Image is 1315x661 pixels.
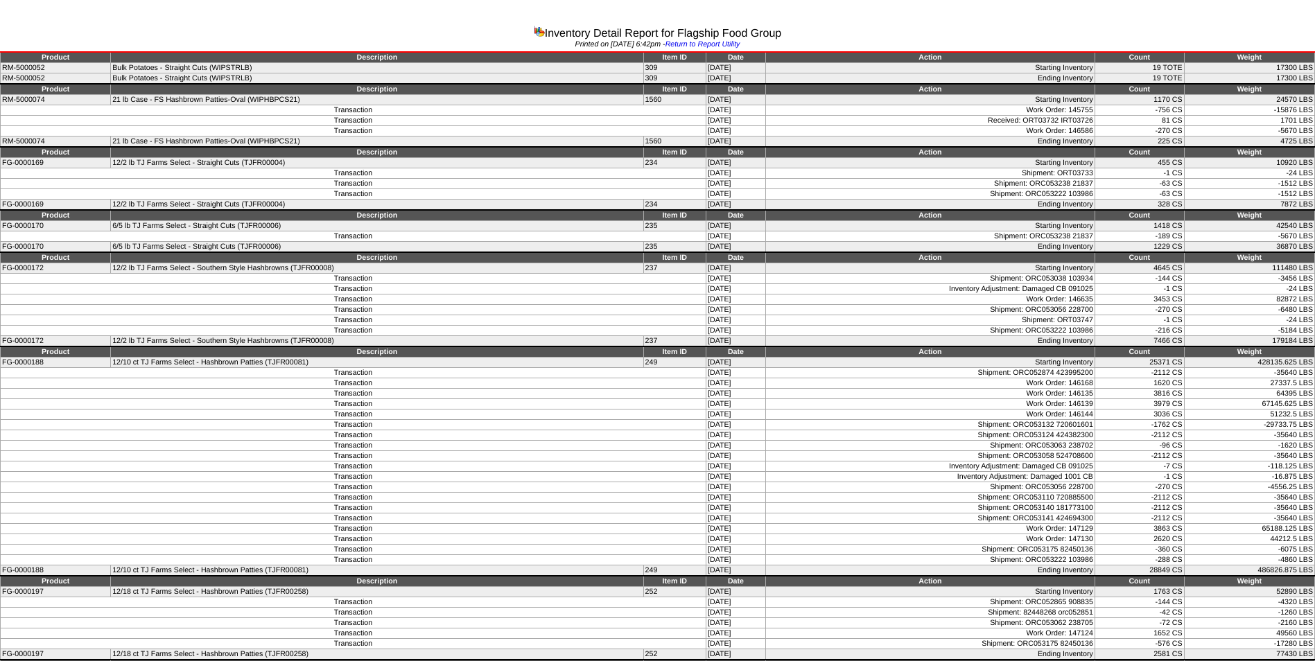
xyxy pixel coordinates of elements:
[1095,368,1184,378] td: -2112 CS
[1095,84,1184,95] td: Count
[1095,305,1184,315] td: -270 CS
[1095,399,1184,409] td: 3979 CS
[1095,294,1184,305] td: 3453 CS
[1184,451,1314,461] td: -35640 LBS
[1184,368,1314,378] td: -35640 LBS
[1184,95,1314,105] td: 24570 LBS
[1,221,111,231] td: FG-0000170
[1184,326,1314,336] td: -5184 LBS
[1,420,706,430] td: Transaction
[111,576,643,587] td: Description
[1095,493,1184,503] td: -2112 CS
[1,63,111,73] td: RM-5000052
[1184,409,1314,420] td: 51232.5 LBS
[1184,545,1314,555] td: -6075 LBS
[765,63,1095,73] td: Starting Inventory
[111,336,643,347] td: 12/2 lb TJ Farms Select - Southern Style Hashbrowns (TJFR00008)
[706,147,765,158] td: Date
[765,358,1095,368] td: Starting Inventory
[765,274,1095,284] td: Shipment: ORC053038 103934
[643,252,706,263] td: Item ID
[765,451,1095,461] td: Shipment: ORC053058 524708600
[1,168,706,179] td: Transaction
[706,95,765,105] td: [DATE]
[1095,274,1184,284] td: -144 CS
[1095,252,1184,263] td: Count
[1095,263,1184,274] td: 4645 CS
[1095,126,1184,136] td: -270 CS
[1184,493,1314,503] td: -35640 LBS
[1,336,111,347] td: FG-0000172
[643,210,706,221] td: Item ID
[706,200,765,211] td: [DATE]
[1,399,706,409] td: Transaction
[1184,84,1314,95] td: Weight
[1184,252,1314,263] td: Weight
[1,389,706,399] td: Transaction
[706,576,765,587] td: Date
[111,587,643,597] td: 12/18 ct TJ Farms Select - Hashbrown Patties (TJFR00258)
[765,284,1095,294] td: Inventory Adjustment: Damaged CB 091025
[643,565,706,576] td: 249
[1095,576,1184,587] td: Count
[1184,524,1314,534] td: 65188.125 LBS
[111,84,643,95] td: Description
[111,565,643,576] td: 12/10 ct TJ Farms Select - Hashbrown Patties (TJFR00081)
[706,389,765,399] td: [DATE]
[111,210,643,221] td: Description
[643,242,706,253] td: 235
[706,284,765,294] td: [DATE]
[765,242,1095,253] td: Ending Inventory
[1184,430,1314,441] td: -35640 LBS
[765,147,1095,158] td: Action
[1,378,706,389] td: Transaction
[706,336,765,347] td: [DATE]
[1,461,706,472] td: Transaction
[1095,326,1184,336] td: -216 CS
[1184,158,1314,168] td: 10920 LBS
[1184,284,1314,294] td: -24 LBS
[1184,294,1314,305] td: 82872 LBS
[706,534,765,545] td: [DATE]
[1184,555,1314,565] td: -4860 LBS
[765,116,1095,126] td: Received: ORT03732 IRT03726
[1095,513,1184,524] td: -2112 CS
[765,95,1095,105] td: Starting Inventory
[706,368,765,378] td: [DATE]
[706,409,765,420] td: [DATE]
[1,368,706,378] td: Transaction
[1,305,706,315] td: Transaction
[1184,472,1314,482] td: -16.875 LBS
[706,524,765,534] td: [DATE]
[706,221,765,231] td: [DATE]
[1184,200,1314,211] td: 7872 LBS
[1184,179,1314,189] td: -1512 LBS
[111,95,643,105] td: 21 lb Case - FS Hashbrown Patties-Oval (WIPHBPCS21)
[1095,231,1184,242] td: -189 CS
[1184,221,1314,231] td: 42540 LBS
[765,368,1095,378] td: Shipment: ORC052874 423995200
[706,136,765,148] td: [DATE]
[1095,52,1184,63] td: Count
[1184,263,1314,274] td: 111480 LBS
[1184,565,1314,576] td: 486826.875 LBS
[765,126,1095,136] td: Work Order: 146586
[1,116,706,126] td: Transaction
[765,576,1095,587] td: Action
[111,200,643,211] td: 12/2 lb TJ Farms Select - Straight Cuts (TJFR00004)
[643,200,706,211] td: 234
[1184,399,1314,409] td: 67145.625 LBS
[111,252,643,263] td: Description
[765,168,1095,179] td: Shipment: ORT03733
[665,40,740,49] a: Return to Report Utility
[1095,565,1184,576] td: 28849 CS
[1,95,111,105] td: RM-5000074
[765,420,1095,430] td: Shipment: ORC053132 720601601
[765,430,1095,441] td: Shipment: ORC053124 424382300
[706,503,765,513] td: [DATE]
[534,26,545,37] img: graph.gif
[706,430,765,441] td: [DATE]
[643,84,706,95] td: Item ID
[706,274,765,284] td: [DATE]
[765,200,1095,211] td: Ending Inventory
